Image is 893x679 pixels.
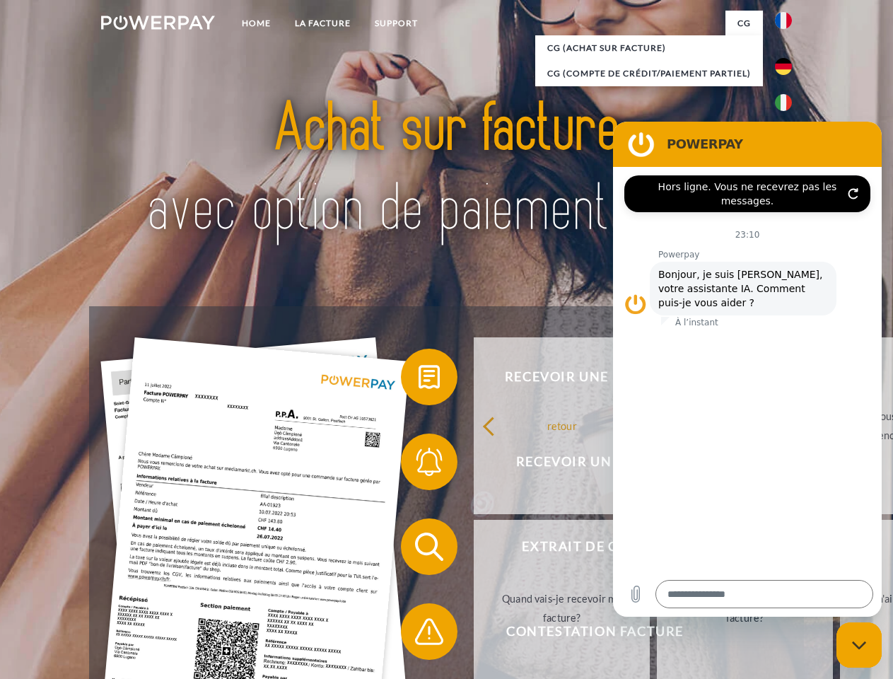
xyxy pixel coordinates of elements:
[401,434,769,490] button: Recevoir un rappel?
[401,349,769,405] button: Recevoir une facture ?
[230,11,283,36] a: Home
[482,416,641,435] div: retour
[775,94,792,111] img: it
[775,58,792,75] img: de
[283,11,363,36] a: LA FACTURE
[363,11,430,36] a: Support
[135,68,758,271] img: title-powerpay_fr.svg
[412,529,447,564] img: qb_search.svg
[725,11,763,36] a: CG
[535,61,763,86] a: CG (Compte de crédit/paiement partiel)
[412,444,447,480] img: qb_bell.svg
[412,359,447,395] img: qb_bill.svg
[613,122,882,617] iframe: Fenêtre de messagerie
[412,614,447,649] img: qb_warning.svg
[401,518,769,575] button: Extrait de compte
[775,12,792,29] img: fr
[101,16,215,30] img: logo-powerpay-white.svg
[535,35,763,61] a: CG (achat sur facture)
[482,589,641,627] div: Quand vais-je recevoir ma facture?
[836,622,882,668] iframe: Bouton de lancement de la fenêtre de messagerie, conversation en cours
[401,603,769,660] button: Contestation Facture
